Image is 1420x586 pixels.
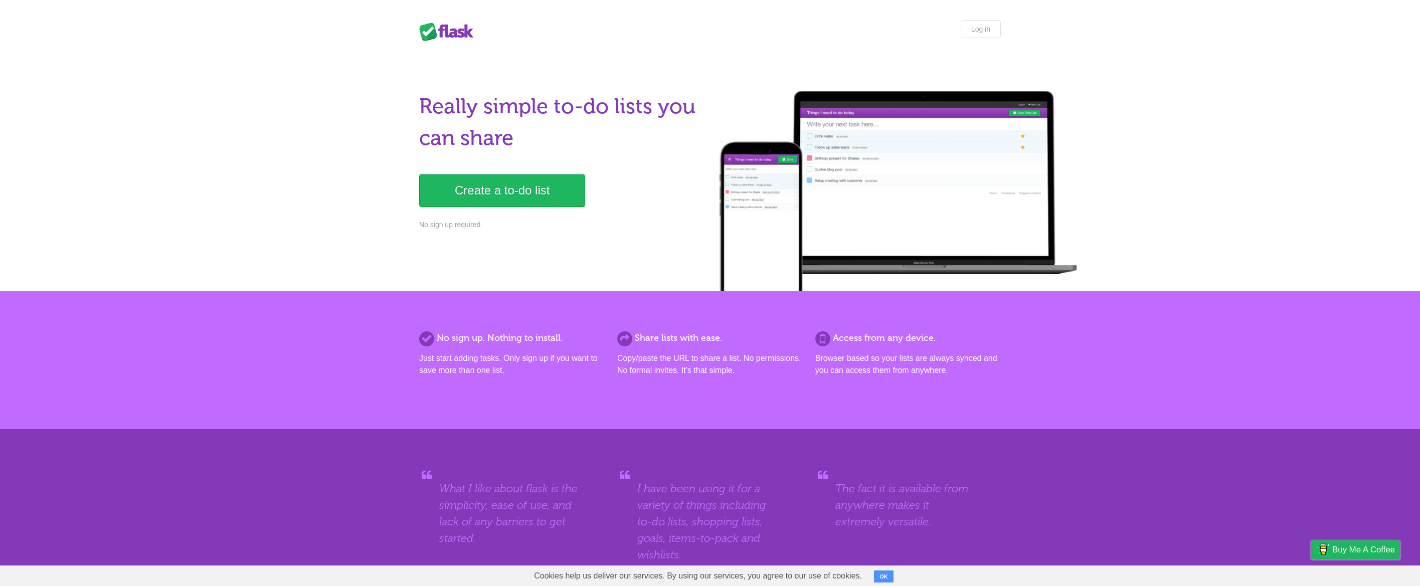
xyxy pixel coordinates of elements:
a: Log in [961,20,1001,38]
a: Buy me a coffee [1311,540,1400,559]
span: Cookies help us deliver our services. By using our services, you agree to our use of cookies. [524,566,872,586]
a: Create a to-do list [419,174,585,207]
blockquote: The fact it is available from anywhere makes it extremely versatile. [835,480,981,530]
blockquote: What I like about flask is the simplicity, ease of use, and lack of any barriers to get started. [439,480,585,546]
h2: No sign up. Nothing to install. [419,331,605,345]
h2: Access from any device. [815,331,1001,345]
h2: Share lists with ease. [617,331,803,345]
span: Buy me a coffee [1332,541,1395,558]
p: Just start adding tasks. Only sign up if you want to save more than one list. [419,352,605,376]
div: Flask Lists [419,23,479,41]
p: Copy/paste the URL to share a list. No permissions. No formal invites. It's that simple. [617,352,803,376]
blockquote: I have been using it for a variety of things including to-do lists, shopping lists, goals, items-... [637,480,783,563]
img: Buy me a coffee [1316,541,1330,558]
button: OK [874,570,894,582]
p: No sign up required [419,220,704,230]
p: Browser based so your lists are always synced and you can access them from anywhere. [815,352,1001,376]
h1: Really simple to-do lists you can share [419,91,704,154]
